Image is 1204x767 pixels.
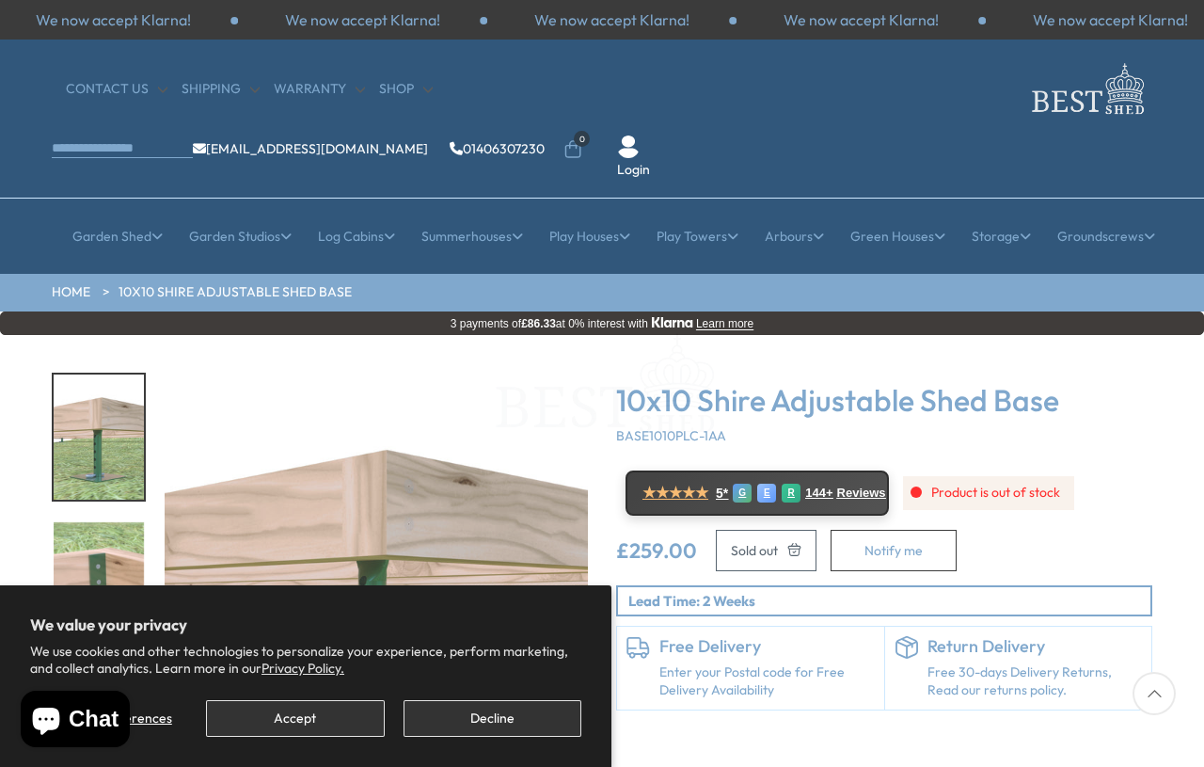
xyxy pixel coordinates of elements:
button: Decline [404,700,581,737]
a: Privacy Policy. [261,660,344,677]
inbox-online-store-chat: Shopify online store chat [15,691,135,752]
p: We use cookies and other technologies to personalize your experience, perform marketing, and coll... [30,643,581,677]
h2: We value your privacy [30,615,581,634]
button: Accept [206,700,384,737]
